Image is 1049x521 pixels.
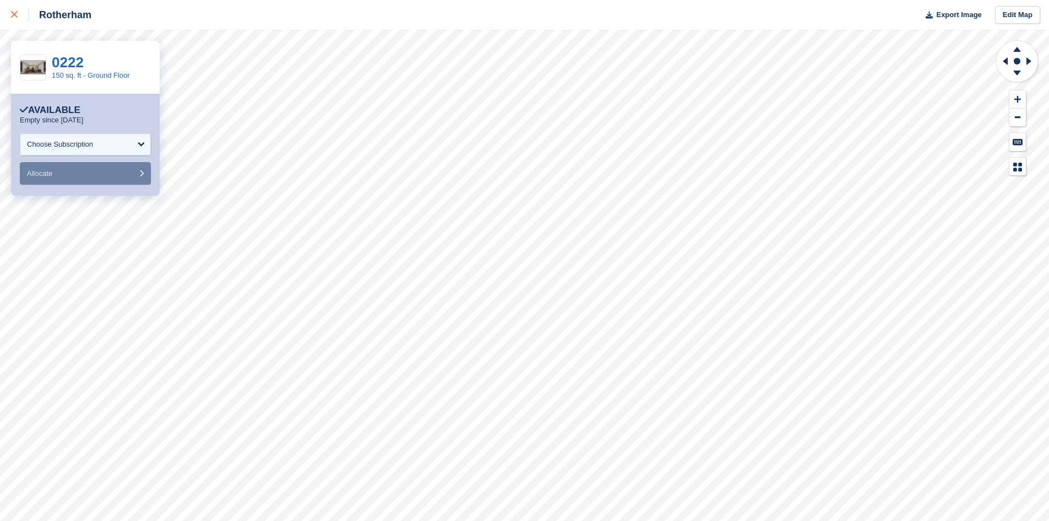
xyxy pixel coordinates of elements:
button: Keyboard Shortcuts [1009,133,1026,151]
button: Export Image [919,6,982,24]
span: Export Image [936,9,981,20]
div: Available [20,105,80,116]
div: Rotherham [29,8,91,22]
p: Empty since [DATE] [20,116,83,125]
a: Edit Map [995,6,1040,24]
button: Map Legend [1009,158,1026,176]
a: 150 sq. ft - Ground Floor [52,71,130,79]
span: Allocate [27,169,52,178]
button: Zoom Out [1009,109,1026,127]
img: 150%20SQ.FT-2.jpg [20,60,46,74]
button: Zoom In [1009,90,1026,109]
div: Choose Subscription [27,139,93,150]
a: 0222 [52,54,84,71]
button: Allocate [20,162,151,185]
